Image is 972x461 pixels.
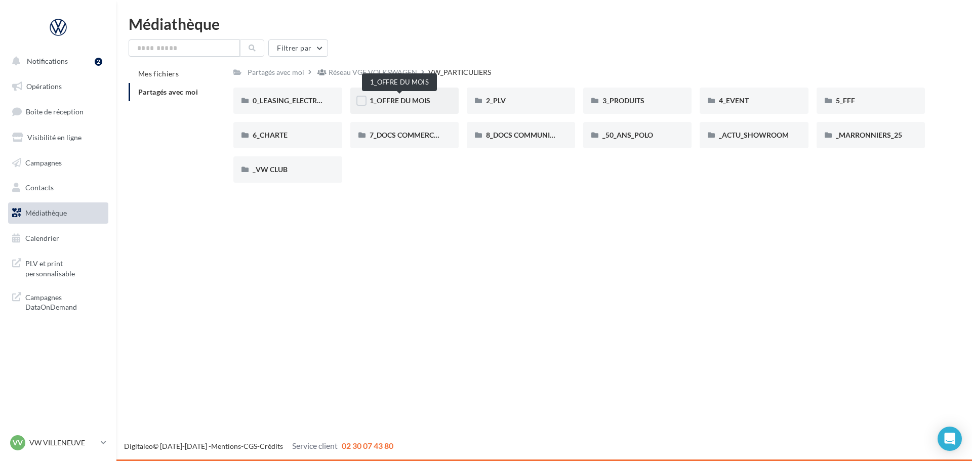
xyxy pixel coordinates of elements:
[27,57,68,65] span: Notifications
[6,286,110,316] a: Campagnes DataOnDemand
[124,442,153,450] a: Digitaleo
[6,127,110,148] a: Visibilité en ligne
[342,441,393,450] span: 02 30 07 43 80
[25,183,54,192] span: Contacts
[260,442,283,450] a: Crédits
[124,442,393,450] span: © [DATE]-[DATE] - - -
[6,202,110,224] a: Médiathèque
[27,133,82,142] span: Visibilité en ligne
[938,427,962,451] div: Open Intercom Messenger
[8,433,108,452] a: VV VW VILLENEUVE
[13,438,23,448] span: VV
[25,290,104,312] span: Campagnes DataOnDemand
[268,39,328,57] button: Filtrer par
[6,177,110,198] a: Contacts
[836,96,855,105] span: 5_FFF
[719,96,749,105] span: 4_EVENT
[428,67,491,77] div: VW_PARTICULIERS
[6,51,106,72] button: Notifications 2
[25,257,104,278] span: PLV et print personnalisable
[253,165,288,174] span: _VW CLUB
[602,96,644,105] span: 3_PRODUITS
[6,152,110,174] a: Campagnes
[26,107,84,116] span: Boîte de réception
[211,442,241,450] a: Mentions
[486,131,576,139] span: 8_DOCS COMMUNICATION
[370,96,430,105] span: 1_OFFRE DU MOIS
[362,73,437,91] div: 1_OFFRE DU MOIS
[836,131,902,139] span: _MARRONNIERS_25
[25,158,62,166] span: Campagnes
[25,208,67,217] span: Médiathèque
[370,131,451,139] span: 7_DOCS COMMERCIAUX
[602,131,653,139] span: _50_ANS_POLO
[719,131,789,139] span: _ACTU_SHOWROOM
[248,67,304,77] div: Partagés avec moi
[6,228,110,249] a: Calendrier
[253,131,288,139] span: 6_CHARTE
[329,67,417,77] div: Réseau VGF VOLKSWAGEN
[25,234,59,242] span: Calendrier
[129,16,960,31] div: Médiathèque
[486,96,506,105] span: 2_PLV
[244,442,257,450] a: CGS
[138,69,179,78] span: Mes fichiers
[29,438,97,448] p: VW VILLENEUVE
[26,82,62,91] span: Opérations
[95,58,102,66] div: 2
[292,441,338,450] span: Service client
[138,88,198,96] span: Partagés avec moi
[6,76,110,97] a: Opérations
[6,253,110,282] a: PLV et print personnalisable
[6,101,110,122] a: Boîte de réception
[253,96,334,105] span: 0_LEASING_ELECTRIQUE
